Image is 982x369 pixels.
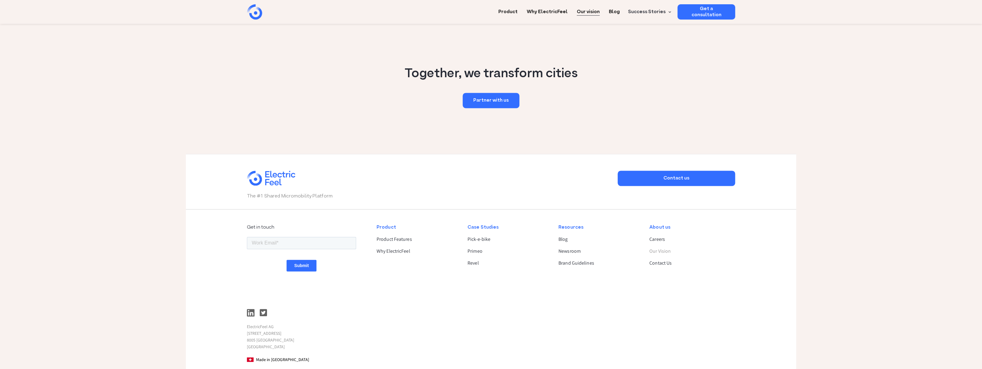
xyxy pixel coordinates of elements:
[247,236,356,302] iframe: Form 1
[527,4,568,16] a: Why ElectricFeel
[247,356,356,363] p: Made in [GEOGRAPHIC_DATA]
[942,329,973,360] iframe: Chatbot
[468,259,548,267] a: Revel
[463,93,519,108] a: Partner with us
[649,236,730,243] a: Careers
[468,236,548,243] a: Pick-e-bike
[577,4,600,16] a: Our vision
[649,224,730,231] div: About us
[558,236,639,243] a: Blog
[247,65,735,81] h2: Together, we transform cities
[618,171,735,186] a: Contact us
[247,224,356,231] div: Get in touch
[377,236,457,243] a: Product Features
[677,4,735,20] a: Get a consultation
[498,4,518,16] a: Product
[558,259,639,267] a: Brand Guidelines
[649,248,730,255] a: Our Vision
[649,259,730,267] a: Contact Us
[247,323,356,350] p: ElectricFeel AG [STREET_ADDRESS] 8005 [GEOGRAPHIC_DATA] [GEOGRAPHIC_DATA]
[609,4,620,16] a: Blog
[377,248,457,255] a: Why ElectricFeel
[377,224,457,231] div: Product
[247,4,296,20] a: home
[558,248,639,255] a: Newsroom
[624,4,673,20] div: Success Stories
[628,8,666,16] div: Success Stories
[247,193,612,200] p: The #1 Shared Micromobility Platform
[468,224,548,231] div: Case Studies
[558,224,639,231] div: Resources
[468,248,548,255] a: Primeo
